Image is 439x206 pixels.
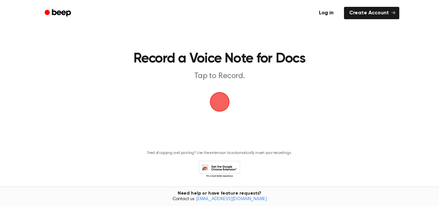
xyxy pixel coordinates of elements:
a: Beep [40,7,77,20]
p: Tap to Record. [95,71,345,82]
button: Beep Logo [210,92,229,112]
a: Create Account [344,7,399,19]
span: Contact us [4,197,435,202]
a: [EMAIL_ADDRESS][DOMAIN_NAME] [196,197,267,201]
a: Log in [312,6,340,21]
p: Tired of copying and pasting? Use the extension to automatically insert your recordings. [147,151,292,156]
h1: Record a Voice Note for Docs [70,52,369,66]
